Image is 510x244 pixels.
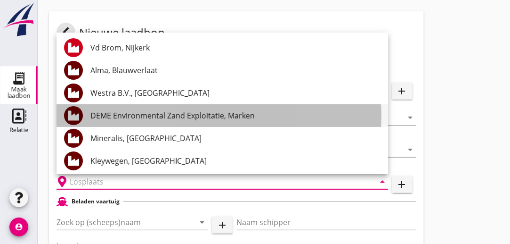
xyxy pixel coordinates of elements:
[57,215,181,230] input: Zoek op (scheeps)naam
[2,2,36,37] img: logo-small.a267ee39.svg
[377,176,388,187] i: arrow_drop_down
[236,215,416,230] input: Naam schipper
[70,174,362,189] input: Losplaats
[217,219,228,231] i: add
[72,197,120,206] h2: Beladen vaartuig
[397,85,408,97] i: add
[57,23,165,45] div: Nieuwe laadbon
[90,110,380,121] div: DEME Environmental Zand Exploitatie, Marken
[9,127,28,133] div: Relatie
[90,133,380,144] div: Mineralis, [GEOGRAPHIC_DATA]
[9,218,28,236] i: account_circle
[397,179,408,190] i: add
[90,42,380,53] div: Vd Brom, Nijkerk
[196,217,208,228] i: arrow_drop_down
[90,155,380,167] div: Kleywegen, [GEOGRAPHIC_DATA]
[405,112,416,123] i: arrow_drop_down
[90,65,380,76] div: Alma, Blauwverlaat
[405,144,416,155] i: arrow_drop_down
[90,87,380,99] div: Westra B.V., [GEOGRAPHIC_DATA]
